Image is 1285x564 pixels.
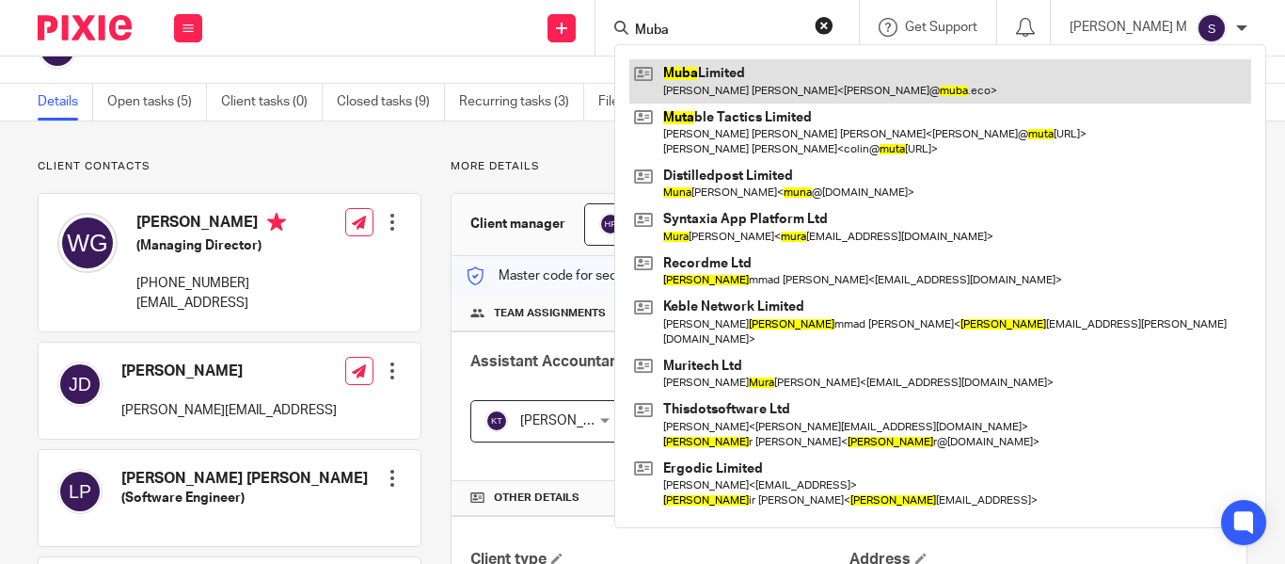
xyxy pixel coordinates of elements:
[494,491,579,506] span: Other details
[633,23,802,40] input: Search
[107,84,207,121] a: Open tasks (5)
[267,213,286,232] i: Primary
[466,266,790,285] p: Master code for secure communications and files
[136,236,286,255] h5: (Managing Director)
[57,213,118,273] img: svg%3E
[599,213,622,235] img: svg%3E
[598,84,641,121] a: Files
[451,159,1247,174] p: More details
[520,414,624,427] span: [PERSON_NAME]
[470,354,624,369] span: Assistant Accountant
[57,469,103,514] img: svg%3E
[38,84,93,121] a: Details
[121,489,368,508] h5: (Software Engineer)
[121,469,368,489] h4: [PERSON_NAME] [PERSON_NAME]
[121,362,337,381] h4: [PERSON_NAME]
[136,274,286,293] p: [PHONE_NUMBER]
[1070,18,1187,37] p: [PERSON_NAME] M
[57,362,103,407] img: svg%3E
[221,84,323,121] a: Client tasks (0)
[38,15,132,40] img: Pixie
[470,215,565,234] h3: Client manager
[136,294,286,313] p: [EMAIL_ADDRESS]
[815,16,833,35] button: Clear
[121,401,337,420] p: [PERSON_NAME][EMAIL_ADDRESS]
[136,213,286,236] h4: [PERSON_NAME]
[1197,13,1227,43] img: svg%3E
[38,159,421,174] p: Client contacts
[459,84,584,121] a: Recurring tasks (3)
[337,84,445,121] a: Closed tasks (9)
[494,306,606,321] span: Team assignments
[905,21,977,34] span: Get Support
[485,410,508,432] img: svg%3E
